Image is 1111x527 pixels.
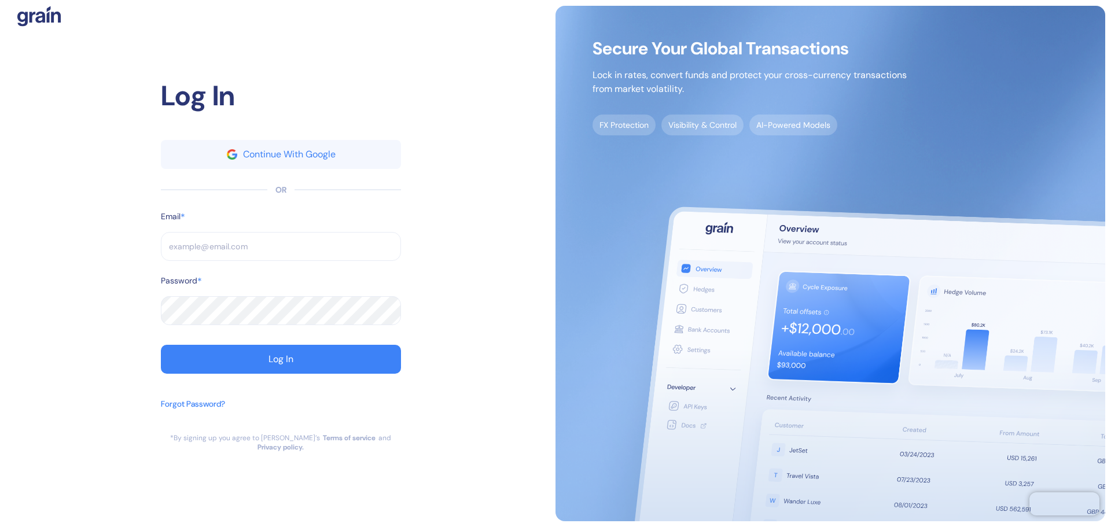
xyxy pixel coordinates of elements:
button: Forgot Password? [161,392,225,433]
div: OR [275,184,286,196]
span: Secure Your Global Transactions [593,43,907,54]
img: logo [17,6,61,27]
div: Log In [268,355,293,364]
iframe: Chatra live chat [1029,492,1099,515]
p: Lock in rates, convert funds and protect your cross-currency transactions from market volatility. [593,68,907,96]
span: AI-Powered Models [749,115,837,135]
a: Privacy policy. [257,443,304,452]
label: Password [161,275,197,287]
span: FX Protection [593,115,656,135]
div: and [378,433,391,443]
div: Continue With Google [243,150,336,159]
span: Visibility & Control [661,115,744,135]
div: Forgot Password? [161,398,225,410]
button: Log In [161,345,401,374]
img: signup-main-image [555,6,1105,521]
img: google [227,149,237,160]
button: googleContinue With Google [161,140,401,169]
label: Email [161,211,181,223]
a: Terms of service [323,433,376,443]
div: *By signing up you agree to [PERSON_NAME]’s [170,433,320,443]
div: Log In [161,75,401,117]
input: example@email.com [161,232,401,261]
